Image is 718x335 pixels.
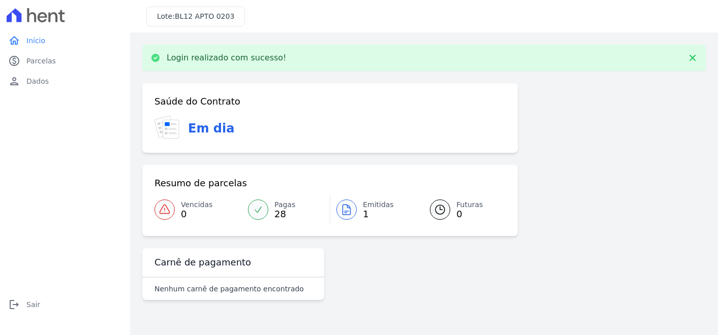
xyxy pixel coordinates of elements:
a: Vencidas 0 [154,195,242,224]
a: homeInício [4,30,126,51]
a: Pagas 28 [242,195,330,224]
span: Pagas [274,199,295,210]
span: BL12 APTO 0203 [175,12,234,20]
span: Emitidas [363,199,394,210]
i: paid [8,55,20,67]
span: Sair [26,299,40,310]
a: personDados [4,71,126,91]
span: Início [26,36,45,46]
h3: Resumo de parcelas [154,177,247,189]
p: Nenhum carnê de pagamento encontrado [154,284,304,294]
span: 0 [181,210,212,218]
i: home [8,35,20,47]
a: logoutSair [4,294,126,315]
a: Futuras 0 [418,195,506,224]
span: Parcelas [26,56,56,66]
span: 1 [363,210,394,218]
p: Login realizado com sucesso! [167,53,287,63]
span: 28 [274,210,295,218]
a: Emitidas 1 [330,195,418,224]
i: person [8,75,20,87]
h3: Em dia [188,119,234,138]
h3: Lote: [157,11,234,22]
h3: Carnê de pagamento [154,256,251,269]
a: paidParcelas [4,51,126,71]
span: Futuras [456,199,483,210]
i: logout [8,298,20,311]
span: Vencidas [181,199,212,210]
span: 0 [456,210,483,218]
span: Dados [26,76,49,86]
h3: Saúde do Contrato [154,95,240,108]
